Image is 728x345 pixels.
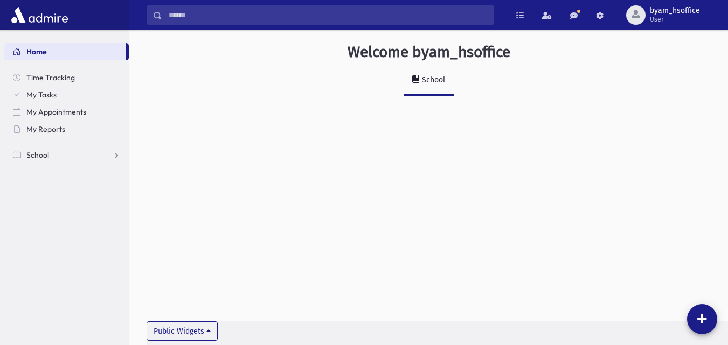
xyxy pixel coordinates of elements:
[26,73,75,82] span: Time Tracking
[26,47,47,57] span: Home
[26,107,86,117] span: My Appointments
[4,121,129,138] a: My Reports
[650,15,700,24] span: User
[26,124,65,134] span: My Reports
[26,150,49,160] span: School
[650,6,700,15] span: byam_hsoffice
[348,43,510,61] h3: Welcome byam_hsoffice
[147,321,218,341] button: Public Widgets
[4,86,129,103] a: My Tasks
[162,5,494,25] input: Search
[4,146,129,164] a: School
[420,75,445,85] div: School
[4,43,126,60] a: Home
[26,90,57,100] span: My Tasks
[4,69,129,86] a: Time Tracking
[404,66,454,96] a: School
[4,103,129,121] a: My Appointments
[9,4,71,26] img: AdmirePro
